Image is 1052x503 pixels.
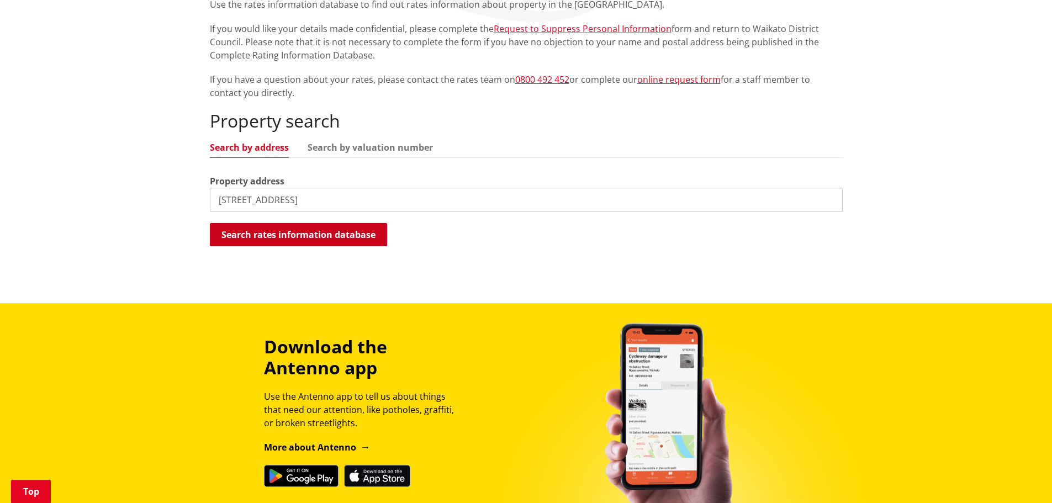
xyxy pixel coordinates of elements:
[308,143,433,152] a: Search by valuation number
[344,465,410,487] img: Download on the App Store
[264,465,339,487] img: Get it on Google Play
[264,336,464,379] h3: Download the Antenno app
[264,390,464,430] p: Use the Antenno app to tell us about things that need our attention, like potholes, graffiti, or ...
[494,23,672,35] a: Request to Suppress Personal Information
[210,188,843,212] input: e.g. Duke Street NGARUAWAHIA
[210,174,284,188] label: Property address
[210,73,843,99] p: If you have a question about your rates, please contact the rates team on or complete our for a s...
[210,110,843,131] h2: Property search
[210,22,843,62] p: If you would like your details made confidential, please complete the form and return to Waikato ...
[210,143,289,152] a: Search by address
[210,223,387,246] button: Search rates information database
[515,73,569,86] a: 0800 492 452
[264,441,371,453] a: More about Antenno
[637,73,721,86] a: online request form
[11,480,51,503] a: Top
[1001,457,1041,496] iframe: Messenger Launcher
